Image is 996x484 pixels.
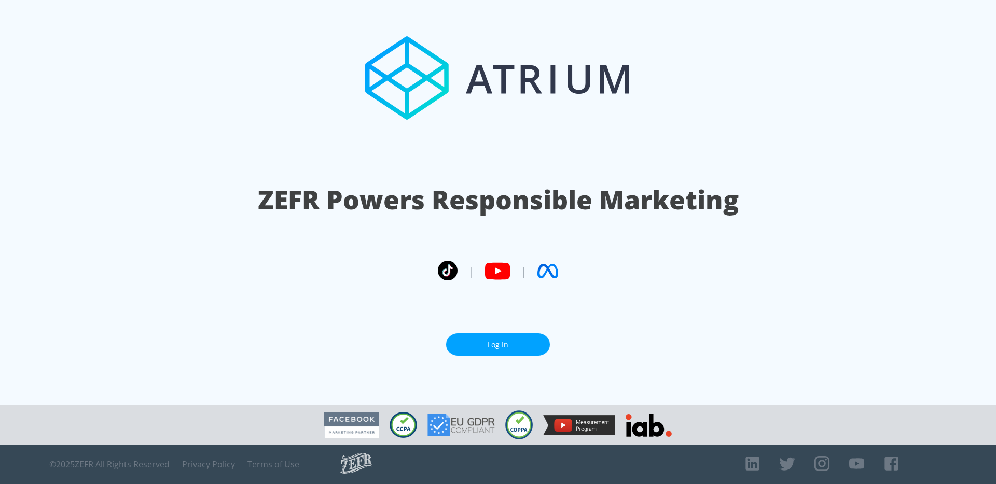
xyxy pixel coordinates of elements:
a: Log In [446,333,550,357]
img: COPPA Compliant [505,410,533,439]
img: IAB [626,414,672,437]
span: | [468,263,474,279]
img: GDPR Compliant [427,414,495,436]
a: Privacy Policy [182,459,235,469]
a: Terms of Use [247,459,299,469]
img: Facebook Marketing Partner [324,412,379,438]
span: © 2025 ZEFR All Rights Reserved [49,459,170,469]
img: CCPA Compliant [390,412,417,438]
img: YouTube Measurement Program [543,415,615,435]
span: | [521,263,527,279]
h1: ZEFR Powers Responsible Marketing [258,182,739,218]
